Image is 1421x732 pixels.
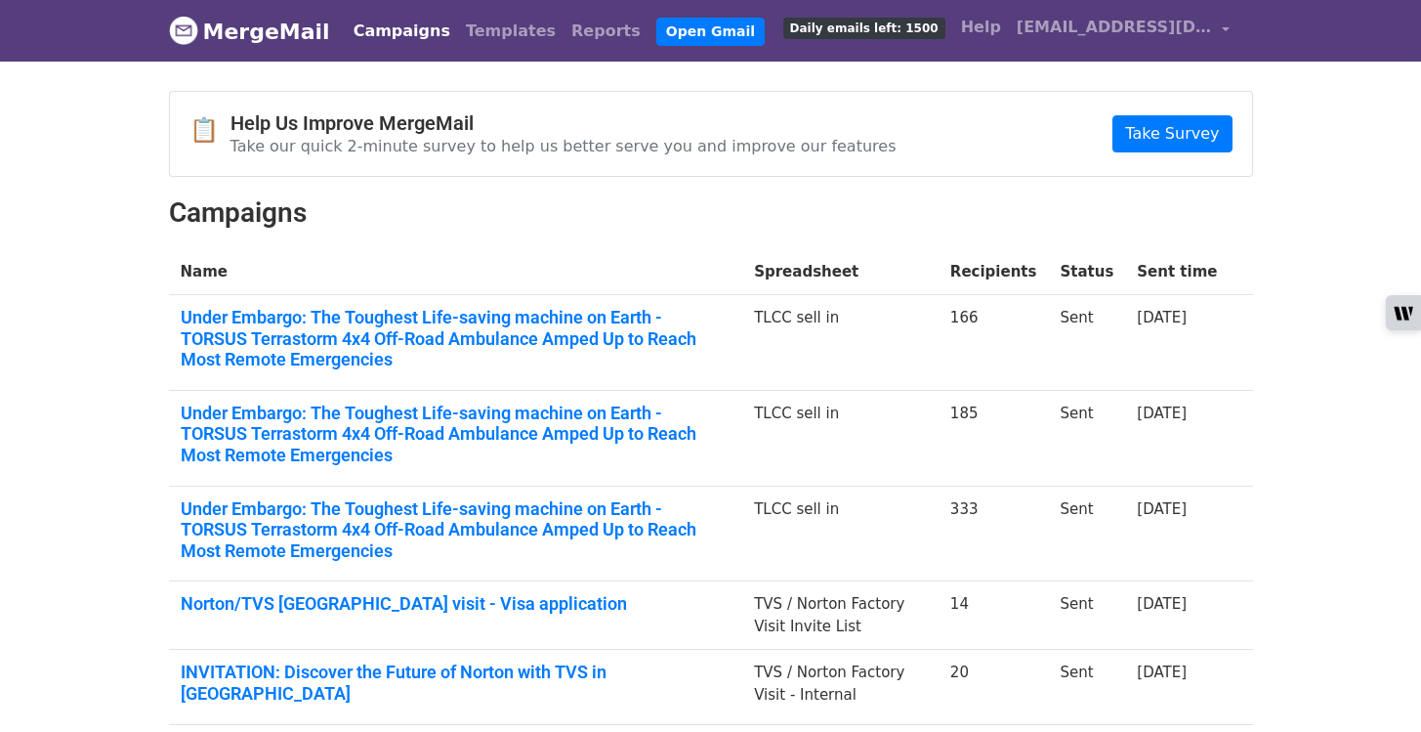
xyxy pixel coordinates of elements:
[1009,8,1237,54] a: [EMAIL_ADDRESS][DOMAIN_NAME]
[1112,115,1232,152] a: Take Survey
[346,12,458,51] a: Campaigns
[783,18,945,39] span: Daily emails left: 1500
[939,249,1049,295] th: Recipients
[1048,650,1125,724] td: Sent
[1048,486,1125,581] td: Sent
[656,18,765,46] a: Open Gmail
[742,390,939,486] td: TLCC sell in
[1048,390,1125,486] td: Sent
[742,650,939,724] td: TVS / Norton Factory Visit - Internal
[953,8,1009,47] a: Help
[742,486,939,581] td: TLCC sell in
[1125,249,1229,295] th: Sent time
[939,390,1049,486] td: 185
[742,249,939,295] th: Spreadsheet
[939,295,1049,391] td: 166
[181,307,731,370] a: Under Embargo: The Toughest Life-saving machine on Earth - TORSUS Terrastorm 4x4 Off-Road Ambulan...
[775,8,953,47] a: Daily emails left: 1500
[1137,664,1187,681] a: [DATE]
[1048,249,1125,295] th: Status
[1048,295,1125,391] td: Sent
[230,136,897,156] p: Take our quick 2-minute survey to help us better serve you and improve our features
[1137,595,1187,613] a: [DATE]
[169,249,743,295] th: Name
[169,16,198,45] img: MergeMail logo
[939,486,1049,581] td: 333
[169,196,1253,230] h2: Campaigns
[181,662,731,704] a: INVITATION: Discover the Future of Norton with TVS in [GEOGRAPHIC_DATA]
[189,116,230,145] span: 📋
[1137,500,1187,518] a: [DATE]
[939,650,1049,724] td: 20
[1137,309,1187,326] a: [DATE]
[564,12,648,51] a: Reports
[458,12,564,51] a: Templates
[1048,581,1125,650] td: Sent
[742,295,939,391] td: TLCC sell in
[939,581,1049,650] td: 14
[742,581,939,650] td: TVS / Norton Factory Visit Invite List
[181,593,731,615] a: Norton/TVS [GEOGRAPHIC_DATA] visit - Visa application
[1017,16,1212,39] span: [EMAIL_ADDRESS][DOMAIN_NAME]
[1137,405,1187,422] a: [DATE]
[181,498,731,562] a: Under Embargo: The Toughest Life-saving machine on Earth - TORSUS Terrastorm 4x4 Off-Road Ambulan...
[169,11,330,52] a: MergeMail
[230,111,897,135] h4: Help Us Improve MergeMail
[181,403,731,466] a: Under Embargo: The Toughest Life-saving machine on Earth - TORSUS Terrastorm 4x4 Off-Road Ambulan...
